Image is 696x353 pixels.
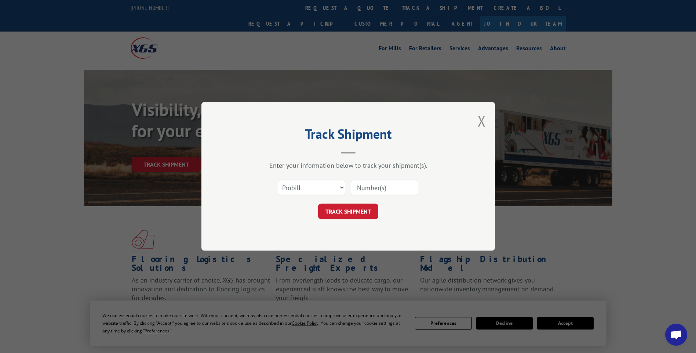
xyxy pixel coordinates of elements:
[351,180,418,196] input: Number(s)
[665,324,687,346] div: Open chat
[238,161,458,170] div: Enter your information below to track your shipment(s).
[478,111,486,131] button: Close modal
[238,129,458,143] h2: Track Shipment
[318,204,378,219] button: TRACK SHIPMENT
